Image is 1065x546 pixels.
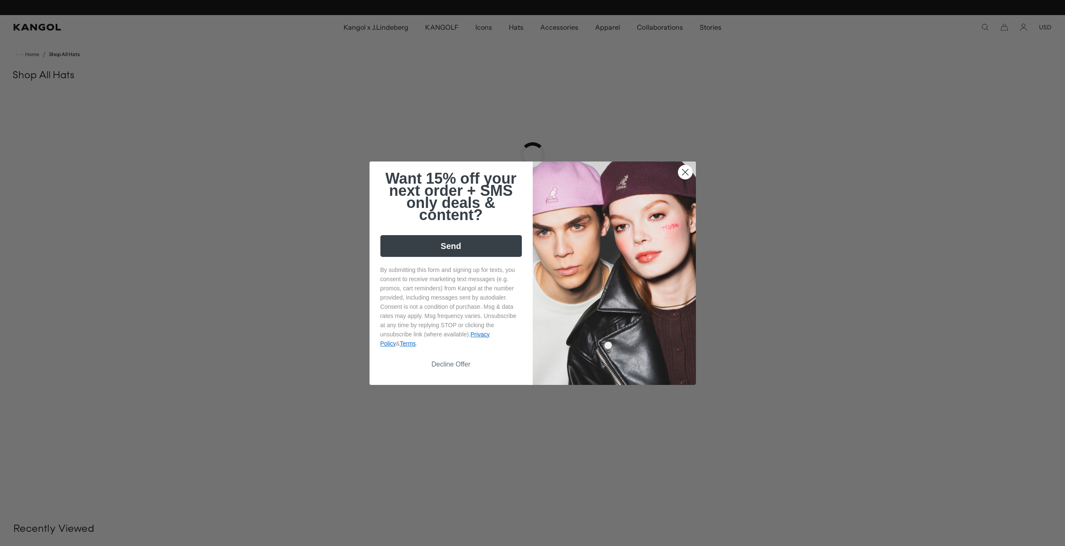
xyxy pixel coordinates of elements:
[400,340,416,347] a: Terms
[533,161,696,385] img: 4fd34567-b031-494e-b820-426212470989.jpeg
[385,170,516,223] span: Want 15% off your next order + SMS only deals & content?
[380,356,522,372] button: Decline Offer
[678,165,693,179] button: Close dialog
[380,235,522,257] button: Send
[380,265,522,348] p: By submitting this form and signing up for texts, you consent to receive marketing text messages ...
